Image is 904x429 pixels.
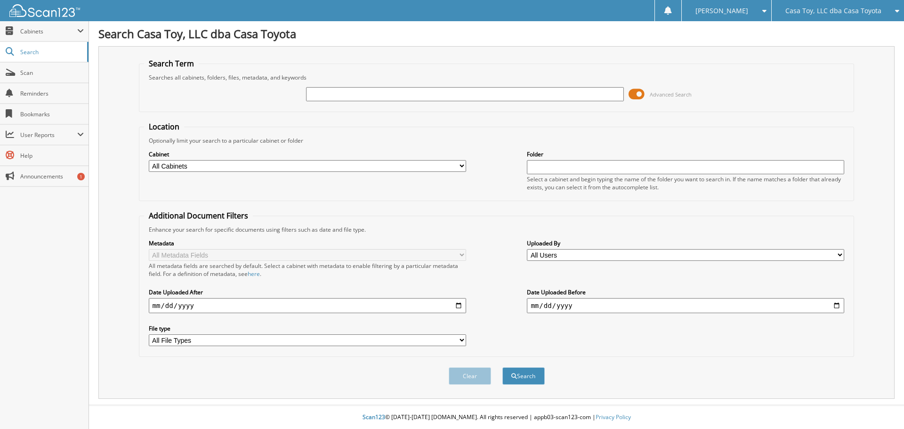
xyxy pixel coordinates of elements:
[149,288,466,296] label: Date Uploaded After
[89,406,904,429] div: © [DATE]-[DATE] [DOMAIN_NAME]. All rights reserved | appb03-scan123-com |
[144,137,849,145] div: Optionally limit your search to a particular cabinet or folder
[785,8,881,14] span: Casa Toy, LLC dba Casa Toyota
[20,131,77,139] span: User Reports
[20,89,84,97] span: Reminders
[20,48,82,56] span: Search
[149,262,466,278] div: All metadata fields are searched by default. Select a cabinet with metadata to enable filtering b...
[527,298,844,313] input: end
[650,91,692,98] span: Advanced Search
[527,175,844,191] div: Select a cabinet and begin typing the name of the folder you want to search in. If the name match...
[98,26,895,41] h1: Search Casa Toy, LLC dba Casa Toyota
[149,239,466,247] label: Metadata
[20,27,77,35] span: Cabinets
[527,150,844,158] label: Folder
[248,270,260,278] a: here
[695,8,748,14] span: [PERSON_NAME]
[144,58,199,69] legend: Search Term
[149,324,466,332] label: File type
[527,239,844,247] label: Uploaded By
[527,288,844,296] label: Date Uploaded Before
[144,210,253,221] legend: Additional Document Filters
[449,367,491,385] button: Clear
[502,367,545,385] button: Search
[77,173,85,180] div: 1
[149,298,466,313] input: start
[144,73,849,81] div: Searches all cabinets, folders, files, metadata, and keywords
[144,121,184,132] legend: Location
[363,413,385,421] span: Scan123
[149,150,466,158] label: Cabinet
[20,69,84,77] span: Scan
[596,413,631,421] a: Privacy Policy
[20,110,84,118] span: Bookmarks
[9,4,80,17] img: scan123-logo-white.svg
[20,172,84,180] span: Announcements
[144,226,849,234] div: Enhance your search for specific documents using filters such as date and file type.
[20,152,84,160] span: Help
